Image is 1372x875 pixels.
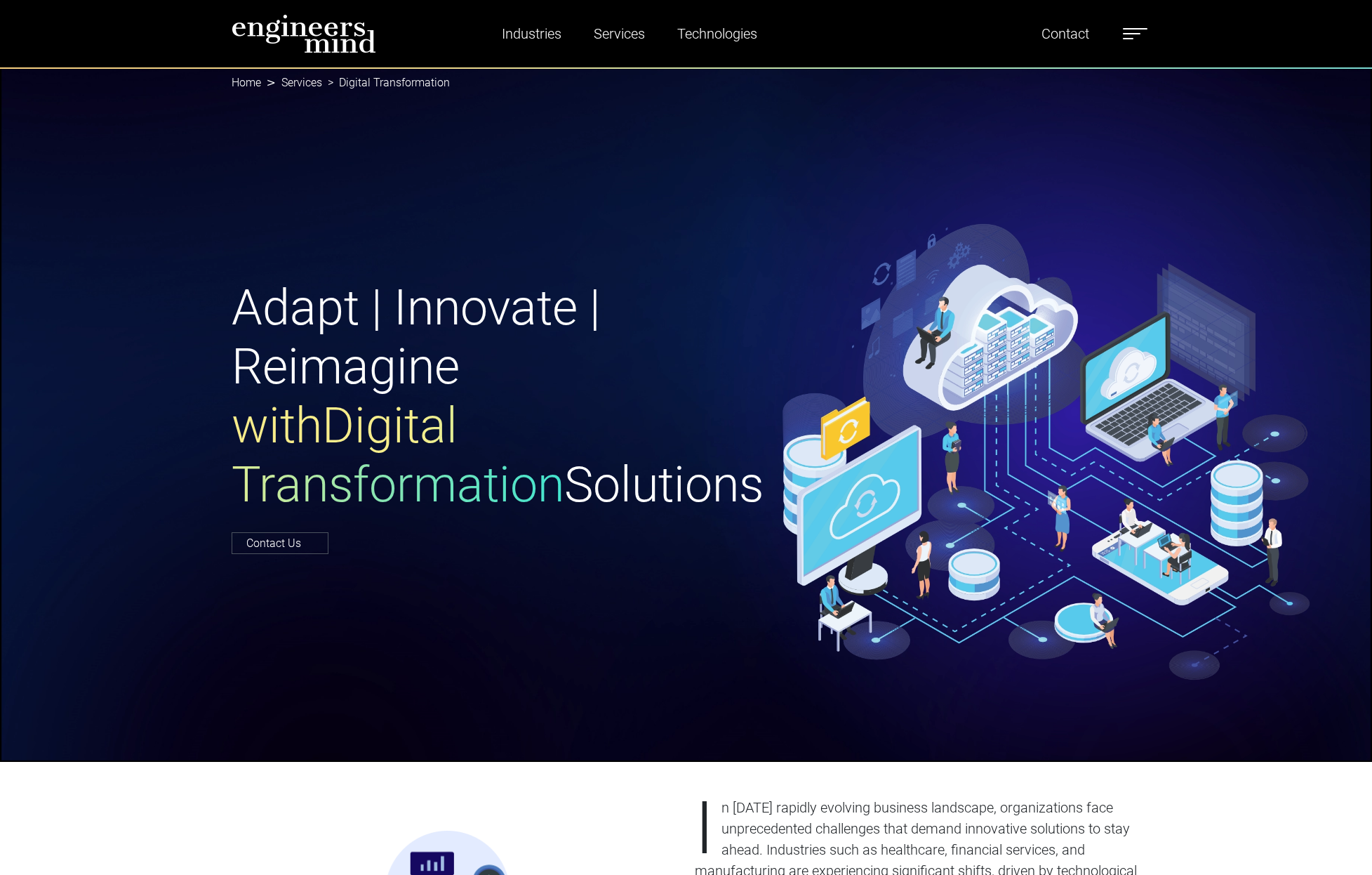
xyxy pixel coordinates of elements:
[232,397,564,513] span: with Digital Transformation
[322,74,450,91] li: Digital Transformation
[232,532,328,554] a: Contact Us
[232,76,261,89] a: Home
[588,18,651,50] a: Services
[232,278,678,514] h1: Adapt | Innovate | Reimagine Solutions
[496,18,567,50] a: Industries
[232,67,1141,98] nav: breadcrumb
[232,14,376,53] img: logo
[1036,18,1095,50] a: Contact
[672,18,763,50] a: Technologies
[281,76,322,89] a: Services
